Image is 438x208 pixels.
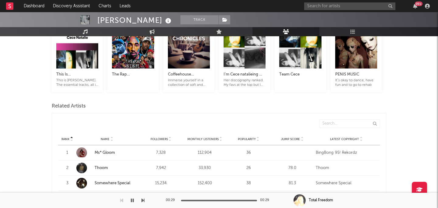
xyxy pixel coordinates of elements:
[272,180,313,186] div: 81.3
[56,78,98,87] div: This is [PERSON_NAME]. The essential tracks, all in one playlist.
[141,180,181,186] div: 15,234
[180,15,218,24] button: Track
[168,78,210,87] div: Immerse yourself in a collection of soft and soulful tracks. From heartfelt Country tunes to soul...
[415,2,422,6] div: 99 +
[95,181,130,185] a: Somewhere Special
[151,137,168,141] span: Followers
[187,137,219,141] span: Monthly Listeners
[76,147,137,158] a: Ms* Gloom
[413,4,417,9] button: 99+
[166,197,178,204] div: 00:29
[228,165,269,171] div: 26
[228,180,269,186] div: 38
[168,71,210,78] div: Coffeehouse Chronicles ☕
[61,150,73,156] div: 1
[141,165,181,171] div: 7,942
[184,150,225,156] div: 112,904
[272,165,313,171] div: 78.0
[168,65,210,87] a: Coffeehouse Chronicles ☕Immerse yourself in a collection of soft and soulful tracks. From heartfe...
[224,78,266,87] div: Her discography ranked. My favs at the top but I love them all
[224,71,266,78] div: I’m Cece natalieing my way through life
[56,65,98,87] a: This Is [PERSON_NAME]This is [PERSON_NAME]. The essential tracks, all in one playlist.
[95,166,108,170] a: Thoom
[101,137,109,141] span: Name
[184,165,225,171] div: 33,930
[260,197,272,204] div: 00:29
[279,65,321,83] a: Team Cece
[95,151,115,155] a: Ms* Gloom
[141,150,181,156] div: 7,328
[309,198,333,203] div: Total Freedom
[61,137,69,141] span: Rank
[61,165,73,171] div: 2
[76,163,137,173] a: Thoom
[316,165,377,171] div: Thoom
[56,71,98,78] div: This Is [PERSON_NAME]
[335,71,377,78] div: PENIS MUSIC
[319,119,380,128] input: Search...
[238,137,256,141] span: Popularity
[330,137,359,141] span: Latest Copyright
[316,180,377,186] div: Somewhere Special
[112,65,154,83] a: The Rap [DEMOGRAPHIC_DATA]
[61,180,73,186] div: 3
[76,178,137,189] a: Somewhere Special
[97,15,173,25] div: [PERSON_NAME]
[281,137,300,141] span: Jump Score
[228,150,269,156] div: 36
[279,71,321,78] div: Team Cece
[184,180,225,186] div: 152,400
[304,2,395,10] input: Search for artists
[52,103,86,110] span: Related Artists
[316,150,377,156] div: BingBong 95! Rekordz
[112,71,154,78] div: The Rap [DEMOGRAPHIC_DATA]
[335,78,377,87] div: It’s okay to dance, have fun and to go to rehab
[224,65,266,87] a: I’m Cece natalieing my way through lifeHer discography ranked. My favs at the top but I love them...
[335,65,377,87] a: PENIS MUSICIt’s okay to dance, have fun and to go to rehab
